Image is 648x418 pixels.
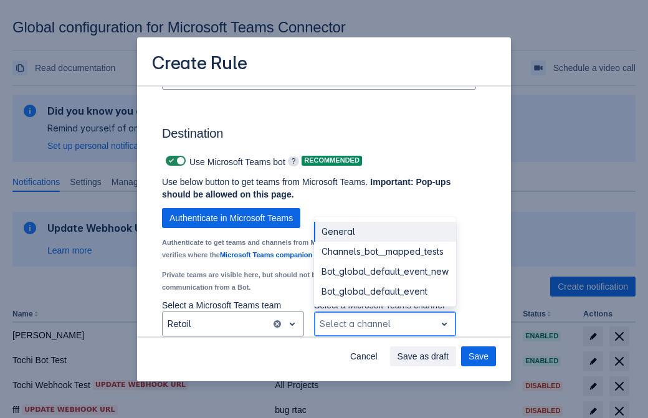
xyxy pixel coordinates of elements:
a: Microsoft Teams companion App [220,251,327,259]
span: open [437,316,452,331]
span: Save as draft [398,346,449,366]
button: clear [272,319,282,329]
span: Authenticate in Microsoft Teams [169,208,293,228]
div: Channels_bot__mapped_tests [314,242,456,262]
h3: Destination [162,126,476,146]
button: Authenticate in Microsoft Teams [162,208,300,228]
button: Save [461,346,496,366]
div: Scrollable content [137,85,511,338]
p: Select a Microsoft Teams team [162,299,304,311]
span: ? [288,156,300,166]
button: Save as draft [390,346,457,366]
span: Cancel [350,346,378,366]
h3: Create Rule [152,52,247,77]
div: Use Microsoft Teams bot [162,152,285,169]
small: Private teams are visible here, but should not be used, as they cannot receive communication from... [162,271,415,291]
div: Bot_global_default_event_new [314,262,456,282]
div: General [314,222,456,242]
p: Use below button to get teams from Microsoft Teams. [162,176,456,201]
small: Authenticate to get teams and channels from Microsoft Teams. There may be a delay as it verifies ... [162,239,453,259]
button: Cancel [343,346,385,366]
div: Bot_global_default_event [314,282,456,302]
span: open [285,316,300,331]
span: Save [469,346,488,366]
span: Recommended [302,157,362,164]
